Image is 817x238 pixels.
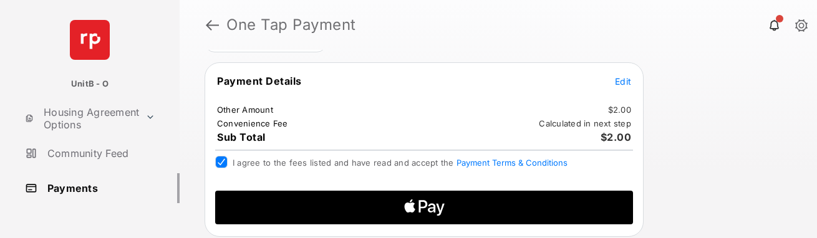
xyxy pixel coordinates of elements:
[217,75,302,87] span: Payment Details
[457,158,568,168] button: I agree to the fees listed and have read and accept the
[217,131,266,143] span: Sub Total
[20,208,140,238] a: Community
[615,75,631,87] button: Edit
[538,118,632,129] td: Calculated in next step
[216,104,274,115] td: Other Amount
[607,104,632,115] td: $2.00
[226,17,356,32] strong: One Tap Payment
[71,78,109,90] p: UnitB - O
[233,158,568,168] span: I agree to the fees listed and have read and accept the
[20,173,180,203] a: Payments
[216,118,289,129] td: Convenience Fee
[615,76,631,87] span: Edit
[70,20,110,60] img: svg+xml;base64,PHN2ZyB4bWxucz0iaHR0cDovL3d3dy53My5vcmcvMjAwMC9zdmciIHdpZHRoPSI2NCIgaGVpZ2h0PSI2NC...
[601,131,632,143] span: $2.00
[20,138,180,168] a: Community Feed
[20,103,140,133] a: Housing Agreement Options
